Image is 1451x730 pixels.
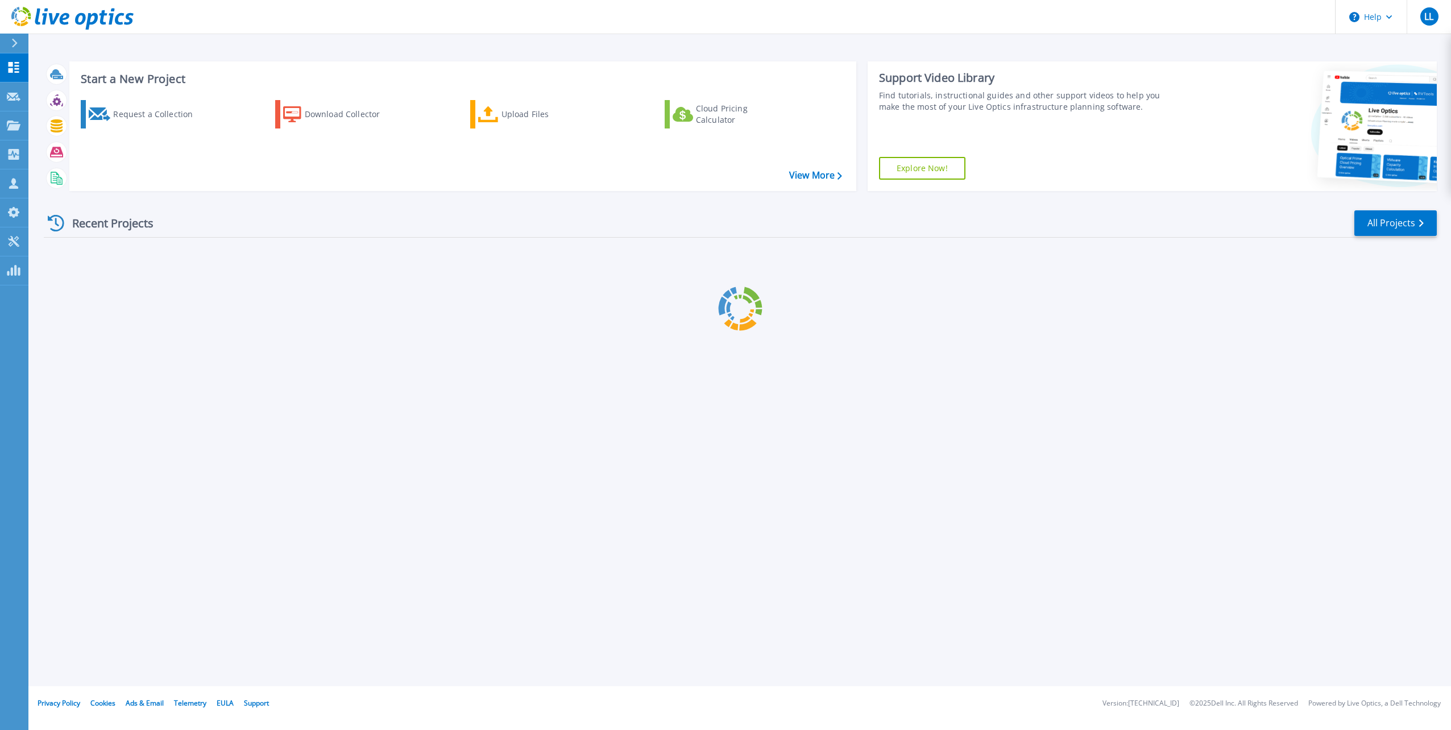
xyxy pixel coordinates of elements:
a: All Projects [1354,210,1437,236]
a: Ads & Email [126,698,164,708]
div: Upload Files [501,103,592,126]
div: Recent Projects [44,209,169,237]
a: Request a Collection [81,100,208,128]
a: Support [244,698,269,708]
a: Upload Files [470,100,597,128]
li: Version: [TECHNICAL_ID] [1102,700,1179,707]
a: Explore Now! [879,157,965,180]
a: View More [789,170,842,181]
li: © 2025 Dell Inc. All Rights Reserved [1189,700,1298,707]
h3: Start a New Project [81,73,841,85]
a: Telemetry [174,698,206,708]
span: LL [1424,12,1433,21]
div: Find tutorials, instructional guides and other support videos to help you make the most of your L... [879,90,1173,113]
div: Cloud Pricing Calculator [696,103,787,126]
a: Privacy Policy [38,698,80,708]
a: Cookies [90,698,115,708]
div: Request a Collection [113,103,204,126]
li: Powered by Live Optics, a Dell Technology [1308,700,1441,707]
a: Download Collector [275,100,402,128]
a: EULA [217,698,234,708]
div: Support Video Library [879,70,1173,85]
div: Download Collector [305,103,396,126]
a: Cloud Pricing Calculator [665,100,791,128]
